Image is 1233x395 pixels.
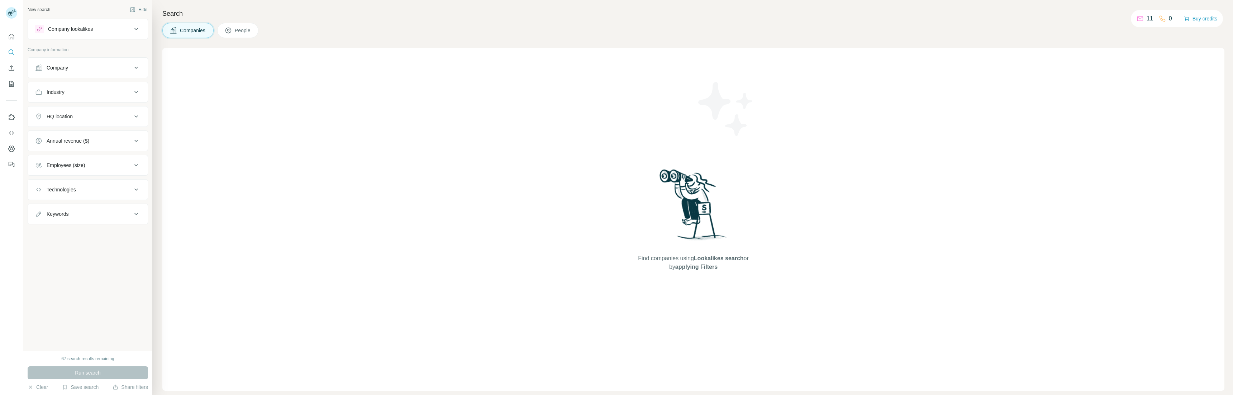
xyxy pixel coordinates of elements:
[694,77,758,141] img: Surfe Illustration - Stars
[180,27,206,34] span: Companies
[47,137,89,144] div: Annual revenue ($)
[47,89,65,96] div: Industry
[1184,14,1217,24] button: Buy credits
[1147,14,1153,23] p: 11
[6,77,17,90] button: My lists
[6,127,17,139] button: Use Surfe API
[675,264,718,270] span: applying Filters
[47,64,68,71] div: Company
[235,27,251,34] span: People
[113,384,148,391] button: Share filters
[48,25,93,33] div: Company lookalikes
[28,132,148,149] button: Annual revenue ($)
[6,158,17,171] button: Feedback
[28,47,148,53] p: Company information
[28,181,148,198] button: Technologies
[1169,14,1172,23] p: 0
[47,210,68,218] div: Keywords
[6,142,17,155] button: Dashboard
[28,384,48,391] button: Clear
[6,111,17,124] button: Use Surfe on LinkedIn
[28,108,148,125] button: HQ location
[6,30,17,43] button: Quick start
[125,4,152,15] button: Hide
[162,9,1224,19] h4: Search
[47,113,73,120] div: HQ location
[28,84,148,101] button: Industry
[28,20,148,38] button: Company lookalikes
[28,59,148,76] button: Company
[6,46,17,59] button: Search
[62,384,99,391] button: Save search
[656,167,731,247] img: Surfe Illustration - Woman searching with binoculars
[61,356,114,362] div: 67 search results remaining
[28,157,148,174] button: Employees (size)
[28,6,50,13] div: New search
[636,254,751,271] span: Find companies using or by
[47,162,85,169] div: Employees (size)
[28,205,148,223] button: Keywords
[6,62,17,75] button: Enrich CSV
[47,186,76,193] div: Technologies
[694,255,744,261] span: Lookalikes search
